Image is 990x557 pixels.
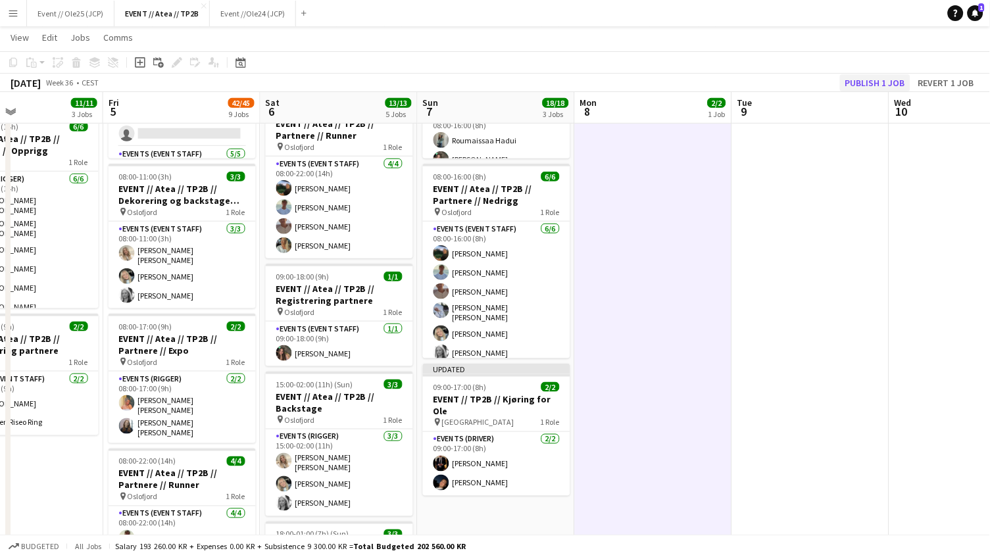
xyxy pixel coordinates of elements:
[119,322,172,331] span: 08:00-17:00 (9h)
[109,314,256,443] app-job-card: 08:00-17:00 (9h)2/2EVENT // Atea // TP2B // Partnere // Expo Oslofjord1 RoleEvents (Rigger)2/208:...
[227,172,245,182] span: 3/3
[543,98,569,108] span: 18/18
[70,122,88,132] span: 6/6
[72,109,97,119] div: 3 Jobs
[285,142,315,152] span: Oslofjord
[541,418,560,427] span: 1 Role
[276,529,349,539] span: 18:00-01:00 (7h) (Sun)
[708,98,726,108] span: 2/2
[433,172,487,182] span: 08:00-16:00 (8h)
[423,183,570,206] h3: EVENT // Atea // TP2B // Partnere // Nedrigg
[128,357,158,367] span: Oslofjord
[276,379,353,389] span: 15:00-02:00 (11h) (Sun)
[227,456,245,466] span: 4/4
[384,529,403,539] span: 3/3
[72,541,104,551] span: All jobs
[442,418,514,427] span: [GEOGRAPHIC_DATA]
[226,207,245,217] span: 1 Role
[109,333,256,356] h3: EVENT // Atea // TP2B // Partnere // Expo
[266,97,280,109] span: Sat
[42,32,57,43] span: Edit
[266,264,413,366] div: 09:00-18:00 (9h)1/1EVENT // Atea // TP2B // Registrering partnere Oslofjord1 RoleEvents (Event St...
[541,382,560,392] span: 2/2
[266,283,413,306] h3: EVENT // Atea // TP2B // Registrering partnere
[109,97,119,109] span: Fri
[65,29,95,46] a: Jobs
[384,415,403,425] span: 1 Role
[423,222,570,366] app-card-role: Events (Event Staff)6/608:00-16:00 (8h)[PERSON_NAME][PERSON_NAME][PERSON_NAME][PERSON_NAME] [PERS...
[423,393,570,417] h3: EVENT // TP2B // Kjøring for Ole
[82,78,99,87] div: CEST
[70,322,88,331] span: 2/2
[895,97,912,109] span: Wed
[578,104,597,119] span: 8
[21,542,59,551] span: Budgeted
[266,372,413,516] div: 15:00-02:00 (11h) (Sun)3/3EVENT // Atea // TP2B // Backstage Oslofjord1 RoleEvents (Rigger)3/315:...
[353,541,466,551] span: Total Budgeted 202 560.00 KR
[37,29,62,46] a: Edit
[7,539,61,554] button: Budgeted
[27,1,114,26] button: Event // Ole25 (JCP)
[107,104,119,119] span: 5
[98,29,138,46] a: Comms
[735,104,753,119] span: 9
[11,32,29,43] span: View
[229,109,254,119] div: 9 Jobs
[210,1,296,26] button: Event //Ole24 (JCP)
[384,379,403,389] span: 3/3
[423,97,439,109] span: Sun
[70,32,90,43] span: Jobs
[840,74,910,91] button: Publish 1 job
[423,364,570,496] app-job-card: Updated09:00-17:00 (8h)2/2EVENT // TP2B // Kjøring for Ole [GEOGRAPHIC_DATA]1 RoleEvents (Driver)...
[580,97,597,109] span: Mon
[109,183,256,206] h3: EVENT // Atea // TP2B // Dekorering og backstage oppsett
[385,98,412,108] span: 13/13
[543,109,568,119] div: 3 Jobs
[893,104,912,119] span: 10
[266,118,413,141] h3: EVENT // Atea // TP2B // Partnere // Runner
[69,157,88,167] span: 1 Role
[423,164,570,358] app-job-card: 08:00-16:00 (8h)6/6EVENT // Atea // TP2B // Partnere // Nedrigg Oslofjord1 RoleEvents (Event Staf...
[541,207,560,217] span: 1 Role
[266,391,413,414] h3: EVENT // Atea // TP2B // Backstage
[43,78,76,87] span: Week 36
[228,98,255,108] span: 42/45
[128,207,158,217] span: Oslofjord
[264,104,280,119] span: 6
[266,429,413,516] app-card-role: Events (Rigger)3/315:00-02:00 (11h)[PERSON_NAME] [PERSON_NAME][PERSON_NAME][PERSON_NAME]
[384,142,403,152] span: 1 Role
[968,5,983,21] a: 1
[913,74,979,91] button: Revert 1 job
[384,307,403,317] span: 1 Role
[109,468,256,491] h3: EVENT // Atea // TP2B // Partnere // Runner
[285,415,315,425] span: Oslofjord
[5,29,34,46] a: View
[276,272,330,281] span: 09:00-18:00 (9h)
[433,382,487,392] span: 09:00-17:00 (8h)
[266,99,413,258] app-job-card: 08:00-22:00 (14h)4/4EVENT // Atea // TP2B // Partnere // Runner Oslofjord1 RoleEvents (Event Staf...
[71,98,97,108] span: 11/11
[109,164,256,308] app-job-card: 08:00-11:00 (3h)3/3EVENT // Atea // TP2B // Dekorering og backstage oppsett Oslofjord1 RoleEvents...
[266,157,413,258] app-card-role: Events (Event Staff)4/408:00-22:00 (14h)[PERSON_NAME][PERSON_NAME][PERSON_NAME][PERSON_NAME]
[285,307,315,317] span: Oslofjord
[226,357,245,367] span: 1 Role
[115,541,466,551] div: Salary 193 260.00 KR + Expenses 0.00 KR + Subsistence 9 300.00 KR =
[109,372,256,443] app-card-role: Events (Rigger)2/208:00-17:00 (9h)[PERSON_NAME] [PERSON_NAME][PERSON_NAME] [PERSON_NAME]
[386,109,411,119] div: 5 Jobs
[109,147,256,272] app-card-role: Events (Event Staff)5/5
[421,104,439,119] span: 7
[11,76,41,89] div: [DATE]
[128,492,158,502] span: Oslofjord
[69,357,88,367] span: 1 Role
[442,207,472,217] span: Oslofjord
[266,322,413,366] app-card-role: Events (Event Staff)1/109:00-18:00 (9h)[PERSON_NAME]
[979,3,985,12] span: 1
[708,109,726,119] div: 1 Job
[423,432,570,496] app-card-role: Events (Driver)2/209:00-17:00 (8h)[PERSON_NAME][PERSON_NAME]
[384,272,403,281] span: 1/1
[119,172,172,182] span: 08:00-11:00 (3h)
